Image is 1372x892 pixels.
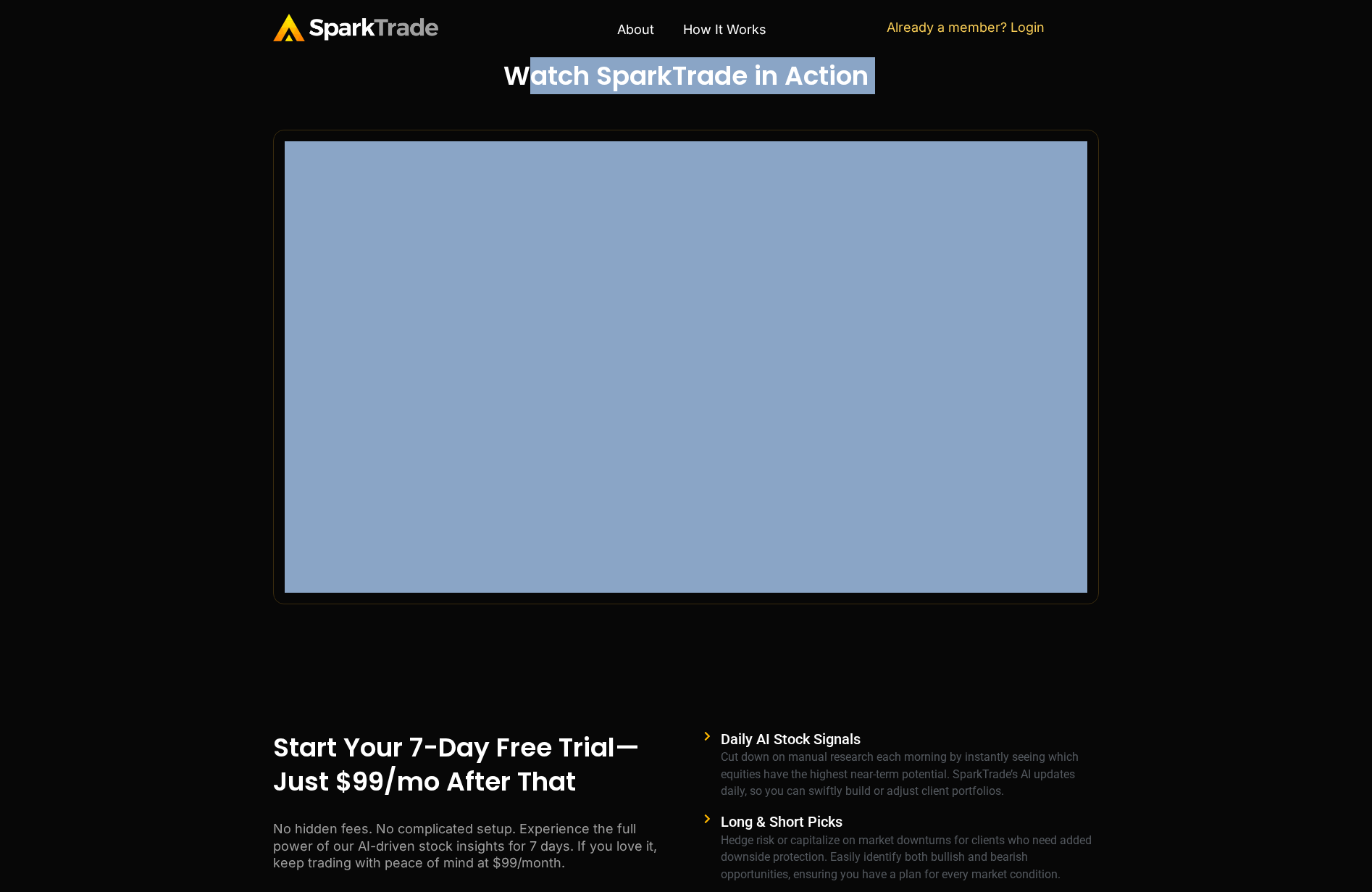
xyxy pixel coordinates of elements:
[285,141,1087,593] iframe: ST-Traders4
[496,13,887,46] nav: Menu
[717,731,1100,800] span: Cut down on manual research each morning by instantly seeing which equities have the highest near...
[669,13,781,46] a: How It Works
[717,814,1100,883] span: Hedge risk or capitalize on market downturns for clients who need added downside protection. Easi...
[273,731,668,799] h2: Start Your 7-Day Free Trial—Just $99/mo After That
[273,59,1099,93] h2: Watch SparkTrade in Action
[887,20,1045,35] a: Already a member? Login
[721,730,861,748] span: Daily AI Stock Signals
[273,820,668,871] p: No hidden fees. No complicated setup. Experience the full power of our AI-driven stock insights f...
[603,13,669,46] a: About
[721,813,842,830] span: Long & Short Picks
